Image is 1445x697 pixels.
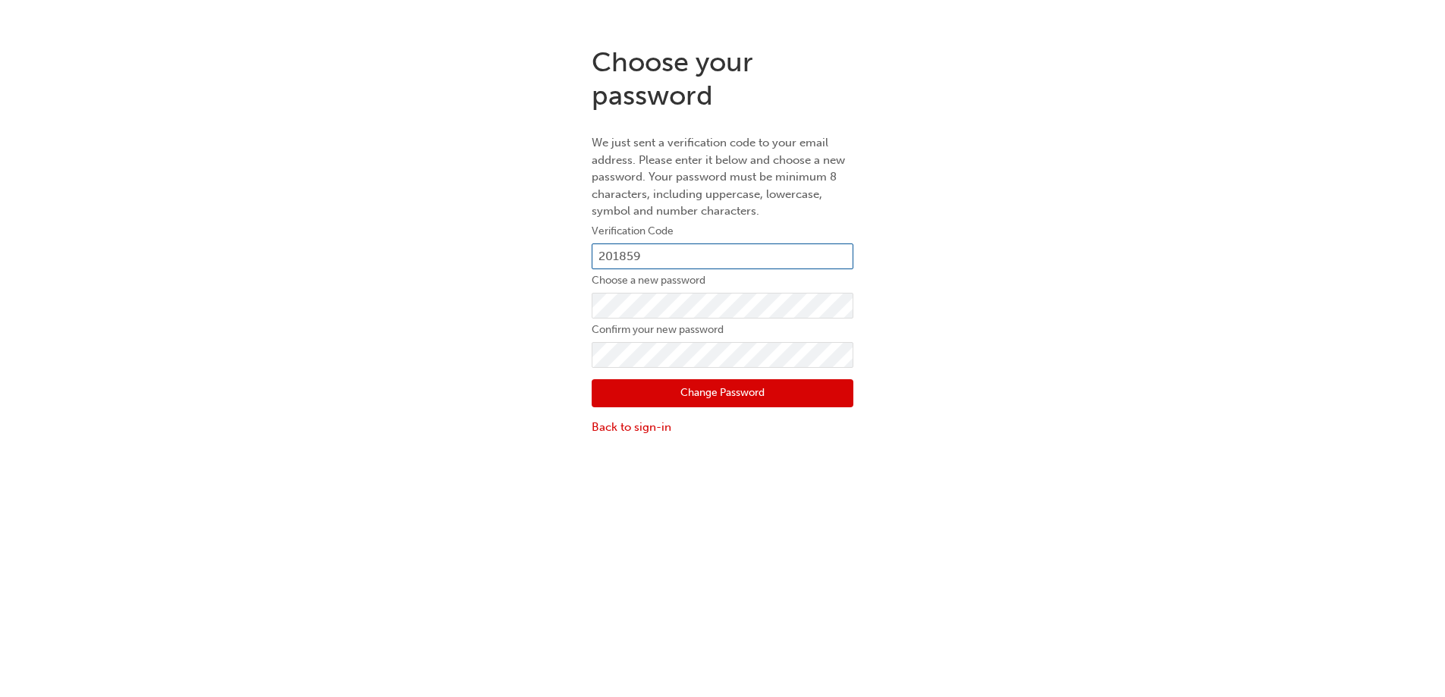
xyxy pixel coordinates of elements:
input: e.g. 123456 [592,243,853,269]
h1: Choose your password [592,46,853,111]
p: We just sent a verification code to your email address. Please enter it below and choose a new pa... [592,134,853,220]
a: Back to sign-in [592,419,853,436]
label: Choose a new password [592,272,853,290]
label: Confirm your new password [592,321,853,339]
label: Verification Code [592,222,853,240]
button: Change Password [592,379,853,408]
